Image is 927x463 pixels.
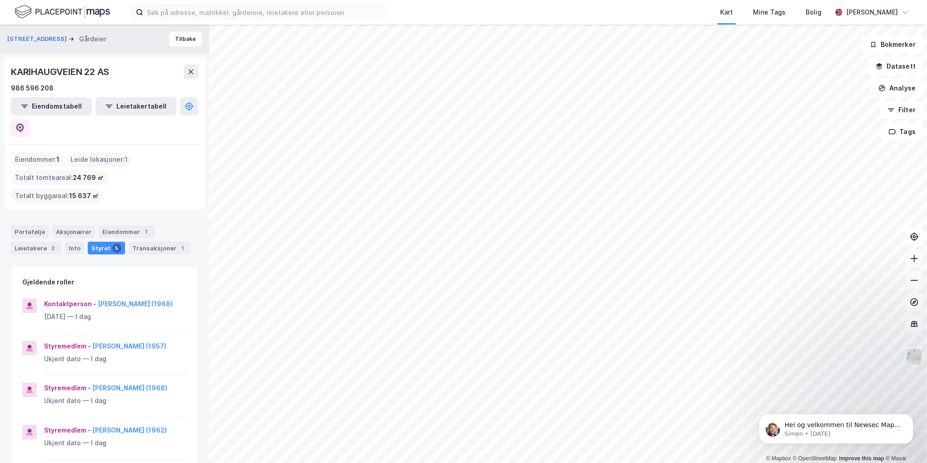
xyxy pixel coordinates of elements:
input: Søk på adresse, matrikkel, gårdeiere, leietakere eller personer [143,5,386,19]
img: Z [906,348,923,365]
div: Mine Tags [753,7,786,18]
div: Bolig [806,7,822,18]
button: [STREET_ADDRESS] [7,35,69,44]
button: Tags [881,123,923,141]
div: 5 [112,244,121,253]
div: Transaksjoner [129,242,191,254]
button: Tilbake [169,32,202,46]
iframe: Intercom notifications message [745,395,927,458]
div: 1 [142,227,151,236]
div: Styret [88,242,125,254]
div: [PERSON_NAME] [846,7,898,18]
button: Filter [880,101,923,119]
div: Ukjent dato — I dag [44,395,187,406]
div: [DATE] — I dag [44,311,187,322]
div: Kart [720,7,733,18]
div: Portefølje [11,225,49,238]
div: Gjeldende roller [22,277,74,288]
a: Improve this map [839,455,884,462]
button: Bokmerker [862,35,923,54]
div: Gårdeier [79,34,106,45]
div: Totalt tomteareal : [11,170,107,185]
div: Leietakere [11,242,61,254]
span: 15 637 ㎡ [69,190,99,201]
div: Eiendommer [99,225,155,238]
a: Mapbox [766,455,791,462]
div: 2 [49,244,58,253]
div: Leide lokasjoner : [67,152,131,167]
span: 1 [125,154,128,165]
button: Analyse [871,79,923,97]
img: logo.f888ab2527a4732fd821a326f86c7f29.svg [15,4,110,20]
div: Ukjent dato — I dag [44,438,187,448]
div: 1 [178,244,187,253]
div: Info [65,242,84,254]
button: Eiendomstabell [11,97,92,115]
button: Leietakertabell [95,97,176,115]
span: 24 769 ㎡ [73,172,104,183]
span: 1 [56,154,60,165]
a: OpenStreetMap [793,455,837,462]
div: 986 596 208 [11,83,54,94]
div: Eiendommer : [11,152,63,167]
div: KARIHAUGVEIEN 22 AS [11,65,111,79]
div: Ukjent dato — I dag [44,353,187,364]
button: Datasett [868,57,923,75]
div: Aksjonærer [52,225,95,238]
div: Totalt byggareal : [11,189,102,203]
